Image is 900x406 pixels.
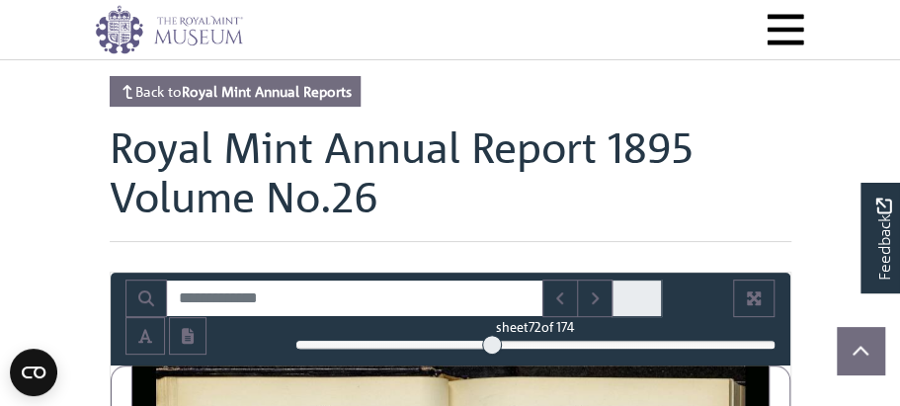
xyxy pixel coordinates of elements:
input: Search for [166,280,543,317]
div: sheet of 174 [295,317,776,336]
span: Feedback [871,198,895,280]
button: Toggle text selection (Alt+T) [125,317,165,355]
button: Full screen mode [733,280,775,317]
span: 72 [529,318,541,335]
h1: Royal Mint Annual Report 1895 Volume No.26 [110,122,791,242]
button: Previous Match [542,280,578,317]
button: Open CMP widget [10,349,57,396]
img: logo_wide.png [95,5,243,54]
strong: Royal Mint Annual Reports [182,82,352,100]
a: Would you like to provide feedback? [860,183,900,293]
button: Search [125,280,167,317]
a: Back toRoyal Mint Annual Reports [110,76,362,107]
button: Open transcription window [169,317,206,355]
button: Menu [765,9,806,50]
button: Next Match [577,280,613,317]
button: Scroll to top [837,327,884,374]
